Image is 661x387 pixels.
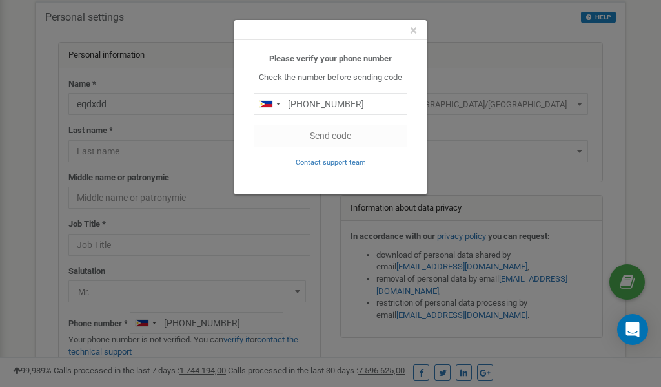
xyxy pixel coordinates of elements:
[410,23,417,38] span: ×
[254,125,407,147] button: Send code
[296,157,366,167] a: Contact support team
[617,314,648,345] div: Open Intercom Messenger
[269,54,392,63] b: Please verify your phone number
[254,72,407,84] p: Check the number before sending code
[296,158,366,167] small: Contact support team
[410,24,417,37] button: Close
[254,93,407,115] input: 0905 123 4567
[254,94,284,114] div: Telephone country code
